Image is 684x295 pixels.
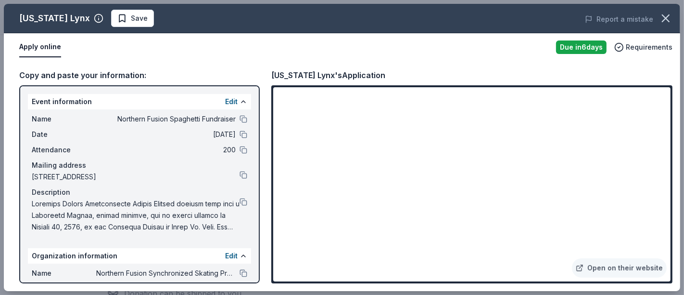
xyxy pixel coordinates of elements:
[19,69,260,81] div: Copy and paste your information:
[32,144,96,156] span: Attendance
[225,96,238,107] button: Edit
[556,40,607,54] div: Due in 6 days
[32,198,240,233] span: Loremips Dolors Ametconsecte Adipis Elitsed doeiusm temp inci u Laboreetd Magnaa, enimad minimve,...
[32,171,240,183] span: [STREET_ADDRESS]
[19,11,90,26] div: [US_STATE] Lynx
[626,41,672,53] span: Requirements
[225,250,238,262] button: Edit
[96,268,236,279] span: Northern Fusion Synchronized Skating Program
[32,268,96,279] span: Name
[96,113,236,125] span: Northern Fusion Spaghetti Fundraiser
[32,187,247,198] div: Description
[271,69,385,81] div: [US_STATE] Lynx's Application
[19,37,61,57] button: Apply online
[32,129,96,140] span: Date
[96,129,236,140] span: [DATE]
[572,258,667,278] a: Open on their website
[131,13,148,24] span: Save
[28,248,251,264] div: Organization information
[32,113,96,125] span: Name
[32,160,247,171] div: Mailing address
[96,144,236,156] span: 200
[28,94,251,109] div: Event information
[614,41,672,53] button: Requirements
[585,13,653,25] button: Report a mistake
[111,10,154,27] button: Save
